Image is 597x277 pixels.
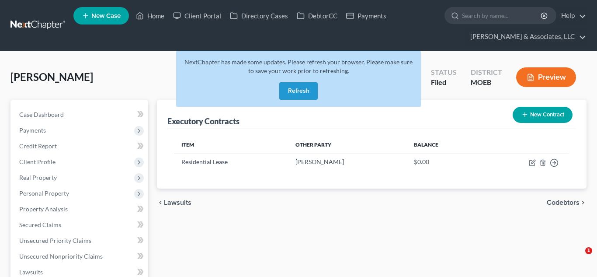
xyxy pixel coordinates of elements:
th: Other Party [288,136,407,154]
a: Secured Claims [12,217,148,233]
span: Property Analysis [19,205,68,213]
button: New Contract [513,107,573,123]
span: Payments [19,126,46,134]
span: Client Profile [19,158,56,165]
span: Codebtors [547,199,580,206]
button: Refresh [279,82,318,100]
span: Personal Property [19,189,69,197]
span: Unsecured Priority Claims [19,237,91,244]
div: Status [431,67,457,77]
span: Case Dashboard [19,111,64,118]
iframe: Intercom live chat [567,247,588,268]
td: $0.00 [407,154,480,171]
div: Filed [431,77,457,88]
span: NextChapter has made some updates. Please refresh your browser. Please make sure to save your wor... [184,58,413,74]
span: Unsecured Nonpriority Claims [19,252,103,260]
a: Help [557,8,586,24]
a: Credit Report [12,138,148,154]
span: Real Property [19,174,57,181]
a: Client Portal [169,8,226,24]
i: chevron_right [580,199,587,206]
td: Residential Lease [174,154,288,171]
span: Secured Claims [19,221,61,228]
div: Executory Contracts [167,116,239,126]
button: Codebtors chevron_right [547,199,587,206]
input: Search by name... [462,7,542,24]
button: chevron_left Lawsuits [157,199,191,206]
a: [PERSON_NAME] & Associates, LLC [466,29,586,45]
span: Lawsuits [164,199,191,206]
div: MOEB [471,77,502,88]
td: [PERSON_NAME] [288,154,407,171]
a: Case Dashboard [12,107,148,123]
a: DebtorCC [292,8,342,24]
a: Unsecured Priority Claims [12,233,148,249]
th: Balance [407,136,480,154]
span: Credit Report [19,142,57,150]
span: Lawsuits [19,268,43,276]
a: Unsecured Nonpriority Claims [12,249,148,264]
span: New Case [91,13,121,19]
i: chevron_left [157,199,164,206]
a: Payments [342,8,391,24]
a: Home [132,8,169,24]
a: Property Analysis [12,201,148,217]
button: Preview [516,67,576,87]
th: Item [174,136,288,154]
a: Directory Cases [226,8,292,24]
div: District [471,67,502,77]
span: [PERSON_NAME] [10,70,93,83]
span: 1 [585,247,592,254]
